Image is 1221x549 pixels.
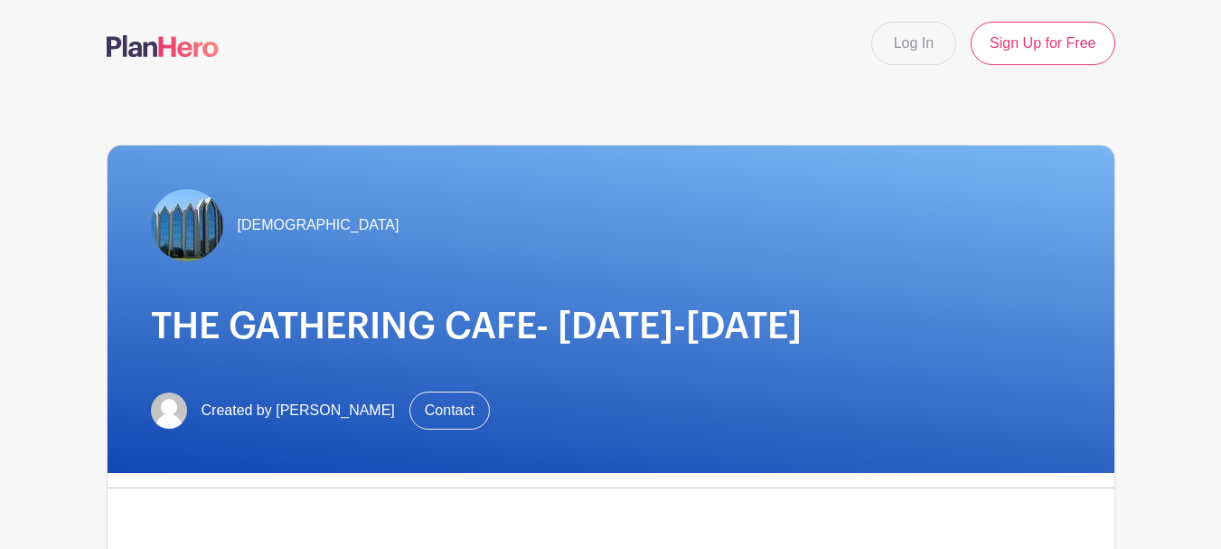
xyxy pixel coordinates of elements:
span: Created by [PERSON_NAME] [202,400,395,421]
a: Log In [871,22,956,65]
a: Sign Up for Free [971,22,1114,65]
h1: THE GATHERING CAFE- [DATE]-[DATE] [151,305,1071,348]
img: default-ce2991bfa6775e67f084385cd625a349d9dcbb7a52a09fb2fda1e96e2d18dcdb.png [151,393,187,429]
a: Contact [409,392,490,430]
img: logo-507f7623f17ff9eddc593b1ce0a138ce2505c220e1c5a4e2b4648c50719b7d32.svg [107,35,219,57]
img: TheGathering.jpeg [151,189,223,261]
span: [DEMOGRAPHIC_DATA] [238,214,399,236]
